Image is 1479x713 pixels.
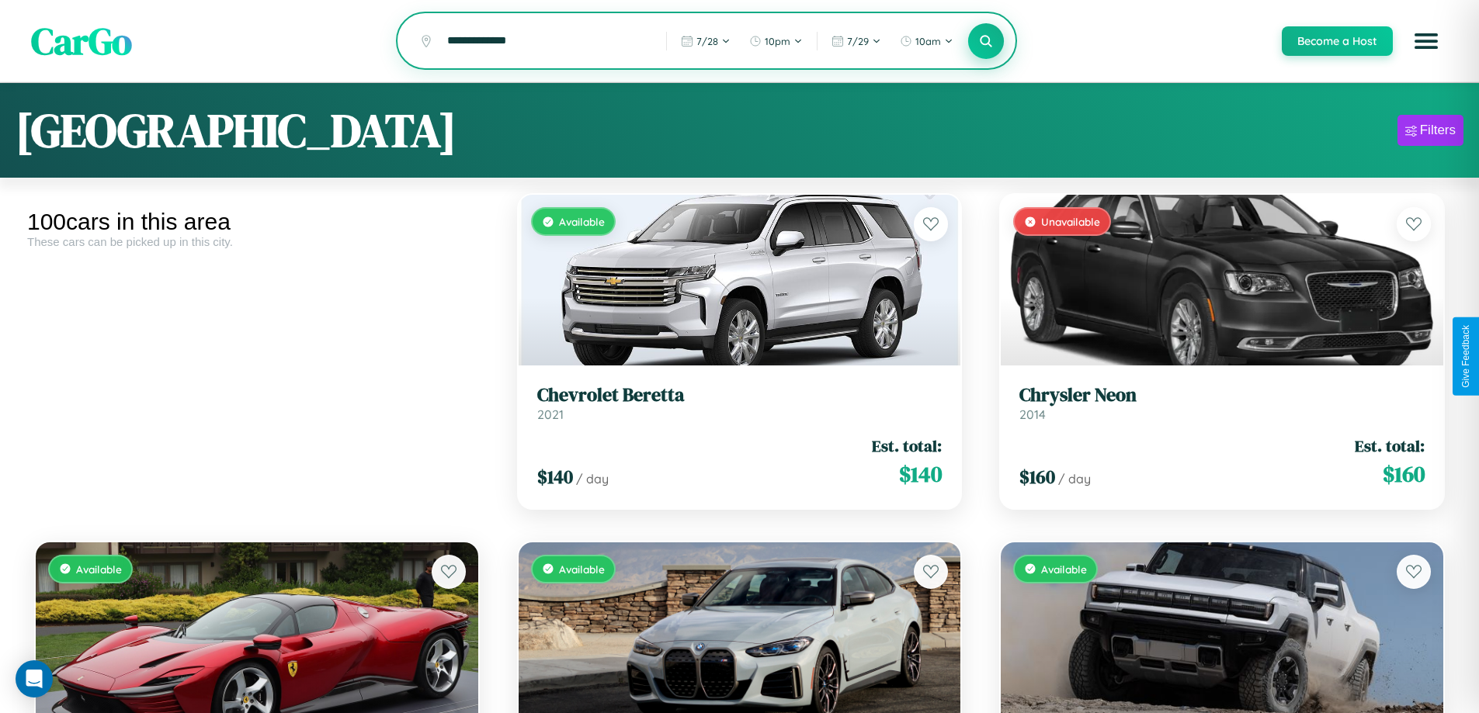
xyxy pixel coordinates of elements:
span: Available [559,215,605,228]
button: 10pm [741,29,811,54]
span: Available [559,562,605,576]
div: 100 cars in this area [27,209,487,235]
div: Open Intercom Messenger [16,660,53,697]
span: Available [1041,562,1087,576]
span: $ 140 [537,464,573,490]
div: These cars can be picked up in this city. [27,235,487,248]
span: / day [576,471,609,486]
span: Est. total: [872,434,942,457]
a: Chrysler Neon2014 [1019,384,1425,422]
span: 2014 [1019,407,1046,422]
span: 10am [915,35,941,47]
span: / day [1058,471,1091,486]
span: $ 160 [1383,459,1425,490]
button: Filters [1397,115,1463,146]
h3: Chrysler Neon [1019,384,1425,407]
span: Available [76,562,122,576]
button: 10am [892,29,961,54]
span: 2021 [537,407,564,422]
h1: [GEOGRAPHIC_DATA] [16,99,457,162]
span: 7 / 29 [847,35,869,47]
button: 7/29 [824,29,889,54]
button: 7/28 [673,29,738,54]
a: Chevrolet Beretta2021 [537,384,943,422]
span: $ 160 [1019,464,1055,490]
span: $ 140 [899,459,942,490]
span: Est. total: [1355,434,1425,457]
div: Give Feedback [1460,325,1471,388]
button: Become a Host [1282,26,1393,56]
button: Open menu [1404,19,1448,63]
span: CarGo [31,16,132,67]
span: 10pm [765,35,790,47]
span: Unavailable [1041,215,1100,228]
span: 7 / 28 [696,35,718,47]
h3: Chevrolet Beretta [537,384,943,407]
div: Filters [1420,123,1456,138]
